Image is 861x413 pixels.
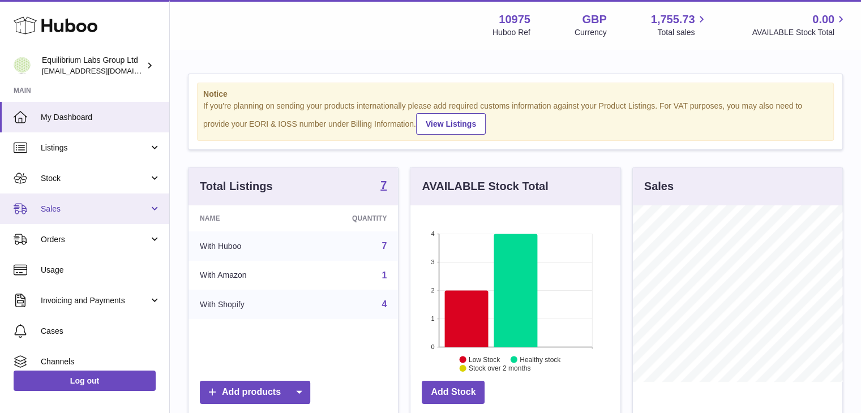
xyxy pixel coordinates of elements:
th: Quantity [303,205,399,231]
span: Stock [41,173,149,184]
a: View Listings [416,113,486,135]
strong: GBP [582,12,606,27]
div: Equilibrium Labs Group Ltd [42,55,144,76]
strong: 7 [380,179,387,191]
a: Add Stock [422,381,485,404]
h3: Total Listings [200,179,273,194]
a: Add products [200,381,310,404]
text: 1 [431,315,435,322]
span: AVAILABLE Stock Total [752,27,847,38]
span: Sales [41,204,149,214]
span: My Dashboard [41,112,161,123]
th: Name [189,205,303,231]
td: With Shopify [189,290,303,319]
text: 2 [431,287,435,294]
div: If you're planning on sending your products internationally please add required customs informati... [203,101,828,135]
text: 0 [431,343,435,350]
div: Currency [575,27,607,38]
span: 0.00 [812,12,834,27]
span: [EMAIL_ADDRESS][DOMAIN_NAME] [42,66,166,75]
span: Cases [41,326,161,337]
span: Listings [41,143,149,153]
a: 7 [380,179,387,193]
span: Invoicing and Payments [41,295,149,306]
span: Usage [41,265,161,276]
a: 4 [382,299,387,309]
img: huboo@equilibriumlabs.com [14,57,31,74]
text: 4 [431,230,435,237]
div: Huboo Ref [492,27,530,38]
a: Log out [14,371,156,391]
text: Low Stock [469,355,500,363]
strong: 10975 [499,12,530,27]
text: 3 [431,259,435,265]
h3: AVAILABLE Stock Total [422,179,548,194]
text: Healthy stock [520,355,561,363]
a: 1,755.73 Total sales [651,12,708,38]
text: Stock over 2 months [469,364,530,372]
a: 1 [382,270,387,280]
h3: Sales [644,179,674,194]
strong: Notice [203,89,828,100]
span: Channels [41,356,161,367]
td: With Amazon [189,261,303,290]
span: 1,755.73 [651,12,695,27]
span: Orders [41,234,149,245]
a: 0.00 AVAILABLE Stock Total [752,12,847,38]
span: Total sales [657,27,708,38]
td: With Huboo [189,231,303,261]
a: 7 [382,241,387,251]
